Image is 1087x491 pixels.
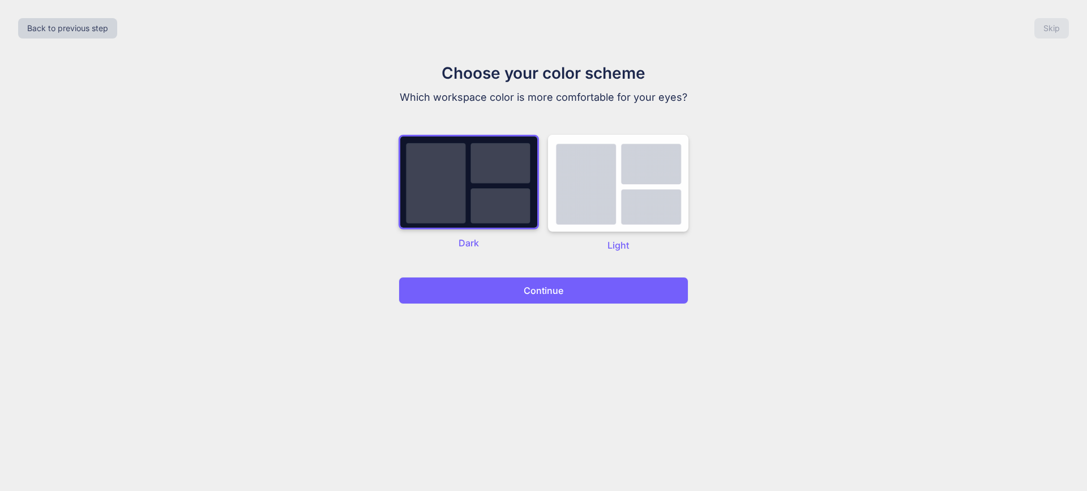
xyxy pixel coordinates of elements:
[548,238,688,252] p: Light
[353,89,734,105] p: Which workspace color is more comfortable for your eyes?
[1034,18,1069,39] button: Skip
[399,135,539,229] img: dark
[18,18,117,39] button: Back to previous step
[548,135,688,232] img: dark
[399,236,539,250] p: Dark
[399,277,688,304] button: Continue
[353,61,734,85] h1: Choose your color scheme
[524,284,563,297] p: Continue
